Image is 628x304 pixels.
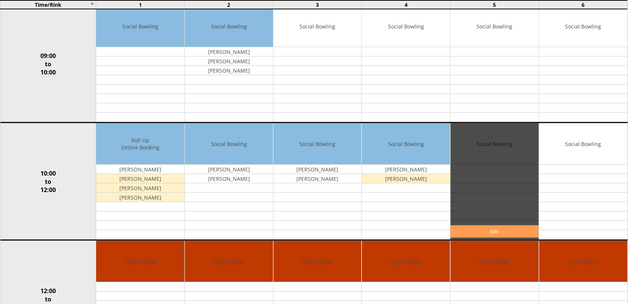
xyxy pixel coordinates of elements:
[362,6,450,47] td: Social Bowling
[274,165,362,174] td: [PERSON_NAME]
[273,0,362,9] td: 3
[274,174,362,183] td: [PERSON_NAME]
[539,0,628,9] td: 6
[0,0,96,9] td: Time/Rink
[96,193,185,202] td: [PERSON_NAME]
[362,0,451,9] td: 4
[185,66,273,75] td: [PERSON_NAME]
[96,174,185,183] td: [PERSON_NAME]
[96,123,185,165] td: Roll Up Online Booking
[362,165,450,174] td: [PERSON_NAME]
[362,174,450,183] td: [PERSON_NAME]
[451,241,539,282] td: Club Closed
[185,123,273,165] td: Social Bowling
[185,47,273,57] td: [PERSON_NAME]
[96,165,185,174] td: [PERSON_NAME]
[96,0,185,9] td: 1
[0,5,96,123] td: 09:00 to 10:00
[274,241,362,282] td: Club Closed
[362,241,450,282] td: Club Closed
[274,6,362,47] td: Social Bowling
[362,123,450,165] td: Social Bowling
[451,6,539,47] td: Social Bowling
[451,225,539,238] a: Edit
[185,174,273,183] td: [PERSON_NAME]
[96,241,185,282] td: Club Closed
[96,6,185,47] td: Social Bowling
[96,183,185,193] td: [PERSON_NAME]
[274,123,362,165] td: Social Bowling
[539,241,628,282] td: Club Closed
[185,0,273,9] td: 2
[539,123,628,165] td: Social Bowling
[0,123,96,240] td: 10:00 to 12:00
[185,165,273,174] td: [PERSON_NAME]
[450,0,539,9] td: 5
[185,241,273,282] td: Club Closed
[185,57,273,66] td: [PERSON_NAME]
[185,6,273,47] td: Social Bowling
[539,6,628,47] td: Social Bowling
